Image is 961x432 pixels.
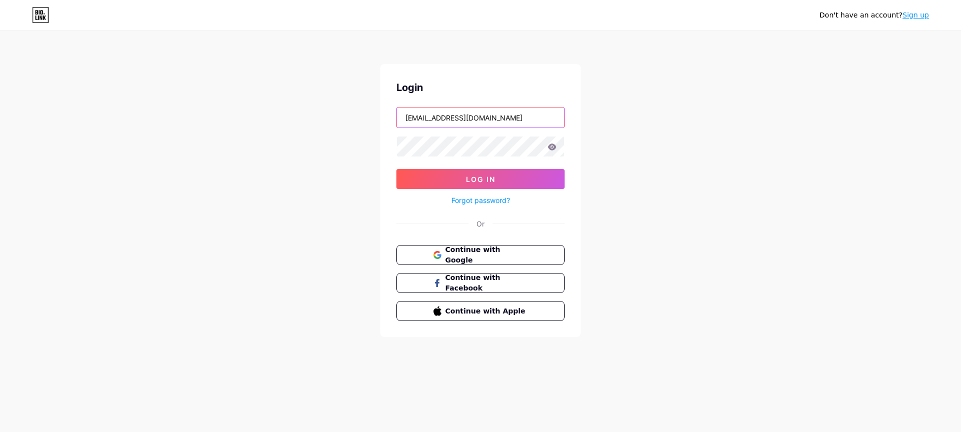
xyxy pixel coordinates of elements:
span: Continue with Apple [445,306,528,316]
button: Continue with Facebook [396,273,565,293]
button: Log In [396,169,565,189]
button: Continue with Google [396,245,565,265]
div: Don't have an account? [819,10,929,20]
button: Continue with Apple [396,301,565,321]
span: Continue with Facebook [445,272,528,293]
a: Sign up [902,11,929,19]
div: Login [396,80,565,95]
a: Forgot password? [451,195,510,205]
span: Continue with Google [445,244,528,265]
input: Username [397,107,564,127]
span: Log In [466,175,496,183]
div: Or [476,218,485,229]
